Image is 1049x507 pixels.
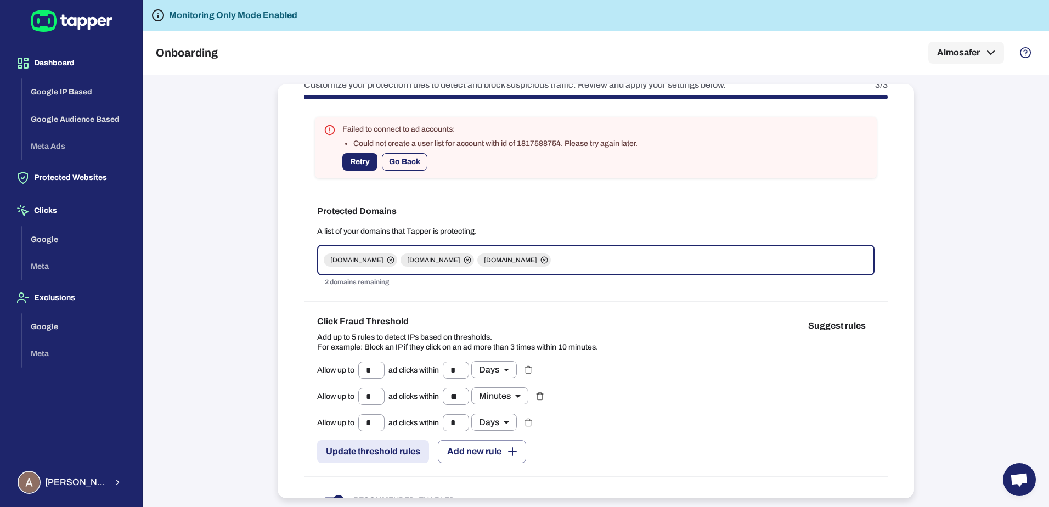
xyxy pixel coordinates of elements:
[9,195,133,226] button: Clicks
[401,253,474,267] div: [DOMAIN_NAME]
[9,48,133,78] button: Dashboard
[9,162,133,193] button: Protected Websites
[317,414,517,431] div: Allow up to ad clicks within
[382,153,427,171] button: Go Back
[799,315,875,337] button: Suggest rules
[401,256,467,264] span: [DOMAIN_NAME]
[156,46,218,59] h5: Onboarding
[325,277,867,288] p: 2 domains remaining
[875,80,888,91] p: 3/3
[353,139,638,149] li: Could not create a user list for account with id of 1817588754. Please try again later.
[471,387,528,404] div: Minutes
[1003,463,1036,496] a: Open chat
[9,283,133,313] button: Exclusions
[22,78,133,106] button: Google IP Based
[317,333,598,352] p: Add up to 5 rules to detect IPs based on thresholds. For example: Block an IP if they click on an...
[169,9,297,22] h6: Monitoring Only Mode Enabled
[317,440,429,463] button: Update threshold rules
[9,466,133,498] button: Ahmed Sobih[PERSON_NAME] Sobih
[22,106,133,133] button: Google Audience Based
[471,414,517,431] div: Days
[19,472,40,493] img: Ahmed Sobih
[342,153,377,171] button: Retry
[324,253,397,267] div: [DOMAIN_NAME]
[22,234,133,243] a: Google
[9,172,133,182] a: Protected Websites
[317,361,517,379] div: Allow up to ad clicks within
[9,205,133,215] a: Clicks
[304,80,726,91] p: Customize your protection rules to detect and block suspicious traffic. Review and apply your set...
[928,42,1004,64] button: Almosafer
[317,227,875,236] p: A list of your domains that Tapper is protecting.
[324,256,390,264] span: [DOMAIN_NAME]
[22,226,133,253] button: Google
[471,361,517,378] div: Days
[317,205,875,218] h6: Protected Domains
[317,315,598,328] h6: Click Fraud Threshold
[22,321,133,330] a: Google
[22,313,133,341] button: Google
[151,9,165,22] svg: Tapper is not blocking any fraudulent activity for this domain
[22,87,133,96] a: Google IP Based
[477,253,551,267] div: [DOMAIN_NAME]
[477,256,544,264] span: [DOMAIN_NAME]
[438,440,526,463] button: Add new rule
[45,477,106,488] span: [PERSON_NAME] Sobih
[22,114,133,123] a: Google Audience Based
[353,495,455,505] p: RECOMMENDED: ENABLED
[9,58,133,67] a: Dashboard
[317,387,528,405] div: Allow up to ad clicks within
[9,292,133,302] a: Exclusions
[342,125,638,134] div: Failed to connect to ad accounts:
